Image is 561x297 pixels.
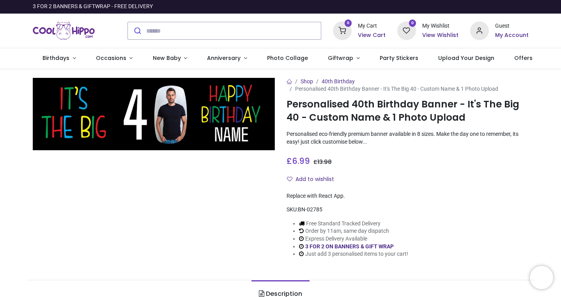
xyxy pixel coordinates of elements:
button: Add to wishlistAdd to wishlist [287,173,341,186]
span: Upload Your Design [438,54,494,62]
span: Photo Collage [267,54,308,62]
span: Occasions [96,54,126,62]
span: Anniversary [207,54,241,62]
div: 3 FOR 2 BANNERS & GIFTWRAP - FREE DELIVERY [33,3,153,11]
span: Offers [514,54,533,62]
a: Logo of Cool Hippo [33,20,95,42]
div: Replace with React App. [287,192,529,200]
img: Personalised 40th Birthday Banner - It's The Big 40 - Custom Name & 1 Photo Upload [33,78,275,150]
span: Giftwrap [328,54,353,62]
a: Birthdays [33,48,86,69]
button: Submit [128,22,146,39]
span: 6.99 [292,155,310,167]
a: Anniversary [197,48,257,69]
span: BN-02785 [298,206,322,213]
span: 13.98 [317,158,332,166]
a: My Account [495,32,529,39]
sup: 0 [409,19,416,27]
img: Cool Hippo [33,20,95,42]
h1: Personalised 40th Birthday Banner - It's The Big 40 - Custom Name & 1 Photo Upload [287,98,529,125]
li: Just add 3 personalised items to your cart! [299,250,408,258]
div: My Cart [358,22,386,30]
span: Party Stickers [380,54,418,62]
a: 0 [397,27,416,33]
li: Order by 11am, same day dispatch [299,227,408,235]
iframe: Brevo live chat [530,266,553,289]
span: £ [313,158,332,166]
p: Personalised eco-friendly premium banner available in 8 sizes. Make the day one to remember, its ... [287,130,529,146]
a: View Wishlist [422,32,458,39]
span: Personalised 40th Birthday Banner - It's The Big 40 - Custom Name & 1 Photo Upload [295,86,498,92]
a: Occasions [86,48,143,69]
a: 0 [333,27,352,33]
a: New Baby [143,48,197,69]
iframe: Customer reviews powered by Trustpilot [365,3,529,11]
span: New Baby [153,54,181,62]
div: Guest [495,22,529,30]
div: My Wishlist [422,22,458,30]
li: Express Delivery Available [299,235,408,243]
a: View Cart [358,32,386,39]
div: SKU: [287,206,529,214]
i: Add to wishlist [287,176,292,182]
sup: 0 [345,19,352,27]
a: Giftwrap [318,48,370,69]
span: £ [287,155,310,167]
a: Shop [301,78,313,84]
a: 40th Birthday [322,78,355,84]
span: Birthdays [42,54,69,62]
li: Free Standard Tracked Delivery [299,220,408,228]
a: 3 FOR 2 ON BANNERS & GIFT WRAP [305,243,394,250]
